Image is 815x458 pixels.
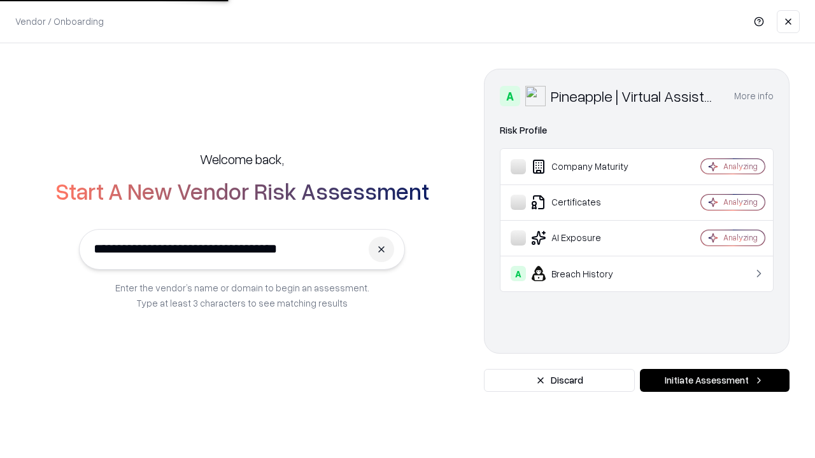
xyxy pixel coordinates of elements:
[511,266,526,281] div: A
[640,369,790,392] button: Initiate Assessment
[551,86,719,106] div: Pineapple | Virtual Assistant Agency
[723,197,758,207] div: Analyzing
[15,15,104,28] p: Vendor / Onboarding
[734,85,774,108] button: More info
[115,280,369,310] p: Enter the vendor’s name or domain to begin an assessment. Type at least 3 characters to see match...
[525,86,546,106] img: Pineapple | Virtual Assistant Agency
[200,150,284,168] h5: Welcome back,
[723,161,758,172] div: Analyzing
[723,232,758,243] div: Analyzing
[55,178,429,204] h2: Start A New Vendor Risk Assessment
[500,86,520,106] div: A
[500,123,774,138] div: Risk Profile
[511,159,663,174] div: Company Maturity
[511,230,663,246] div: AI Exposure
[484,369,635,392] button: Discard
[511,266,663,281] div: Breach History
[511,195,663,210] div: Certificates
